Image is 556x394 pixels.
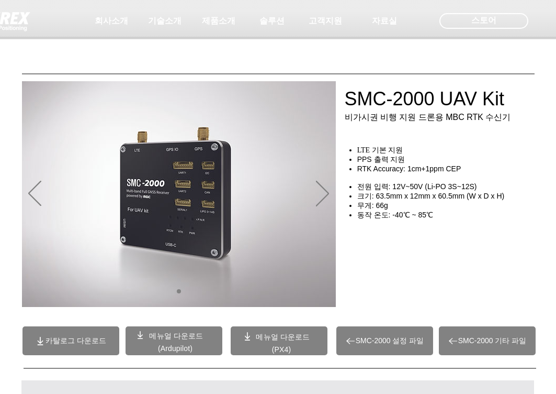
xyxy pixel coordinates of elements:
a: 카탈로그 다운로드 [22,326,119,355]
a: 솔루션 [246,10,298,31]
button: 이전 [28,181,41,208]
nav: 슬라이드 [173,289,185,293]
a: 회사소개 [85,10,138,31]
a: (PX4) [272,345,291,354]
span: 카탈로그 다운로드 [46,336,106,346]
a: 메뉴얼 다운로드 [256,333,310,341]
span: 크기: 63.5mm x 12mm x 60.5mm (W x D x H) [357,192,505,200]
div: 스토어 [439,13,528,29]
a: (Ardupilot) [158,344,192,353]
span: 무게: 66g [357,201,388,210]
div: 슬라이드쇼 [22,81,336,307]
span: 기술소개 [148,16,181,27]
a: 메뉴얼 다운로드 [149,332,203,340]
a: SMC-2000 기타 파일 [439,326,536,355]
span: SMC-2000 설정 파일 [356,336,424,346]
span: 솔루션 [259,16,285,27]
span: 자료실 [372,16,397,27]
span: 고객지원 [309,16,342,27]
img: SMC2000.jpg [22,81,336,307]
a: 고객지원 [299,10,351,31]
span: 동작 온도: -40℃ ~ 85℃ [357,211,433,219]
a: 01 [177,289,181,293]
span: 스토어 [471,15,496,26]
span: 제품소개 [202,16,235,27]
span: SMC-2000 기타 파일 [458,336,527,346]
a: SMC-2000 설정 파일 [336,326,433,355]
a: 기술소개 [139,10,191,31]
span: 회사소개 [95,16,128,27]
button: 다음 [316,181,329,208]
a: 자료실 [358,10,411,31]
span: RTK Accuracy: 1cm+1ppm CEP [357,165,461,173]
span: 전원 입력: 12V~50V (Li-PO 3S~12S) [357,182,477,191]
a: 제품소개 [192,10,245,31]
